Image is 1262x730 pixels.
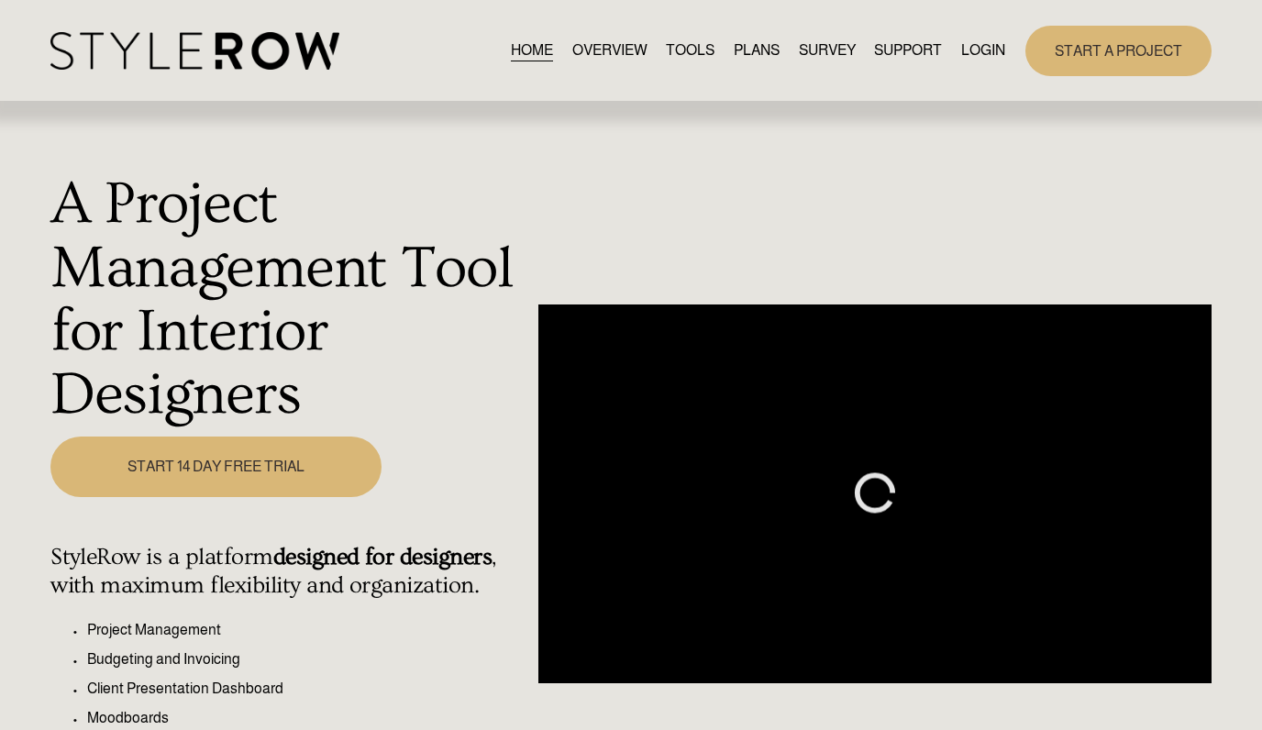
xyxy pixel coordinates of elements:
[87,678,528,700] p: Client Presentation Dashboard
[50,544,528,600] h4: StyleRow is a platform , with maximum flexibility and organization.
[799,39,856,63] a: SURVEY
[572,39,648,63] a: OVERVIEW
[87,619,528,641] p: Project Management
[50,32,339,70] img: StyleRow
[87,707,528,729] p: Moodboards
[874,39,942,61] span: SUPPORT
[87,648,528,670] p: Budgeting and Invoicing
[50,172,528,426] h1: A Project Management Tool for Interior Designers
[874,39,942,63] a: folder dropdown
[961,39,1005,63] a: LOGIN
[273,544,493,570] strong: designed for designers
[1025,26,1212,76] a: START A PROJECT
[734,39,780,63] a: PLANS
[666,39,714,63] a: TOOLS
[50,437,382,496] a: START 14 DAY FREE TRIAL
[511,39,553,63] a: HOME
